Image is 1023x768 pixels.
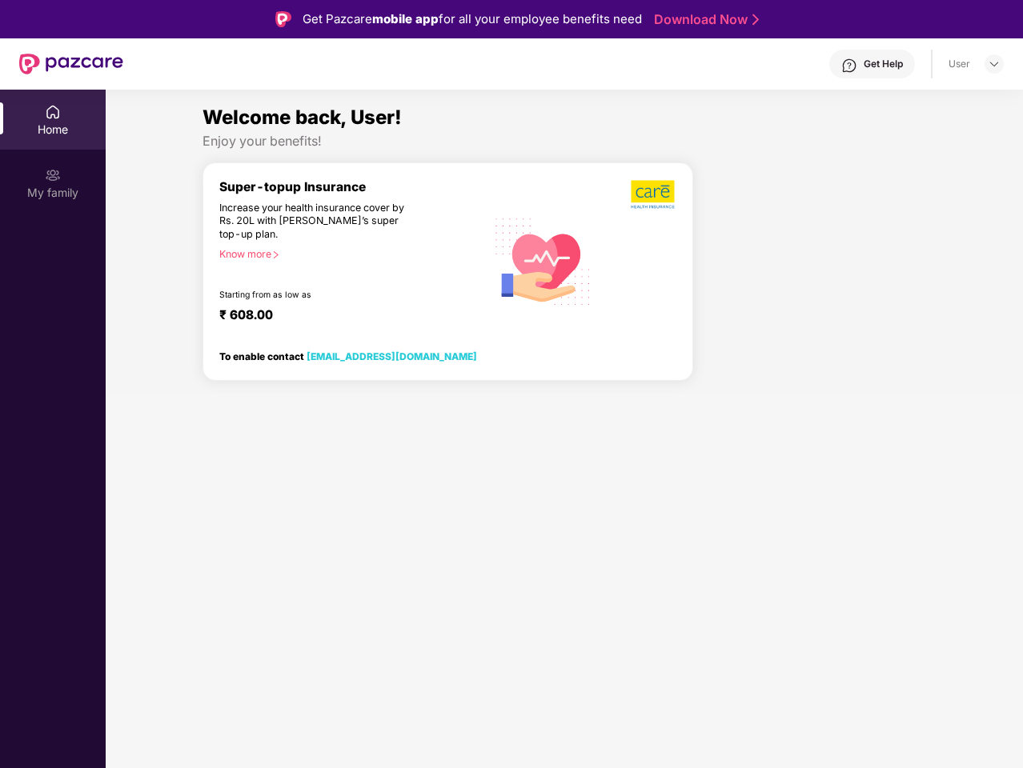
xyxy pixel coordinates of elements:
[45,167,61,183] img: svg+xml;base64,PHN2ZyB3aWR0aD0iMjAiIGhlaWdodD0iMjAiIHZpZXdCb3g9IjAgMCAyMCAyMCIgZmlsbD0ibm9uZSIgeG...
[949,58,970,70] div: User
[486,202,600,318] img: svg+xml;base64,PHN2ZyB4bWxucz0iaHR0cDovL3d3dy53My5vcmcvMjAwMC9zdmciIHhtbG5zOnhsaW5rPSJodHRwOi8vd3...
[271,250,280,259] span: right
[307,350,477,362] a: [EMAIL_ADDRESS][DOMAIN_NAME]
[372,11,439,26] strong: mobile app
[752,11,759,28] img: Stroke
[631,179,676,210] img: b5dec4f62d2307b9de63beb79f102df3.png
[203,133,926,150] div: Enjoy your benefits!
[203,106,402,129] span: Welcome back, User!
[988,58,1001,70] img: svg+xml;base64,PHN2ZyBpZD0iRHJvcGRvd24tMzJ4MzIiIHhtbG5zPSJodHRwOi8vd3d3LnczLm9yZy8yMDAwL3N2ZyIgd2...
[864,58,903,70] div: Get Help
[219,179,486,194] div: Super-topup Insurance
[654,11,754,28] a: Download Now
[219,202,417,242] div: Increase your health insurance cover by Rs. 20L with [PERSON_NAME]’s super top-up plan.
[219,307,470,326] div: ₹ 608.00
[275,11,291,27] img: Logo
[303,10,642,29] div: Get Pazcare for all your employee benefits need
[219,248,476,259] div: Know more
[219,290,418,301] div: Starting from as low as
[841,58,857,74] img: svg+xml;base64,PHN2ZyBpZD0iSGVscC0zMngzMiIgeG1sbnM9Imh0dHA6Ly93d3cudzMub3JnLzIwMDAvc3ZnIiB3aWR0aD...
[45,104,61,120] img: svg+xml;base64,PHN2ZyBpZD0iSG9tZSIgeG1sbnM9Imh0dHA6Ly93d3cudzMub3JnLzIwMDAvc3ZnIiB3aWR0aD0iMjAiIG...
[219,350,477,362] div: To enable contact
[19,54,123,74] img: New Pazcare Logo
